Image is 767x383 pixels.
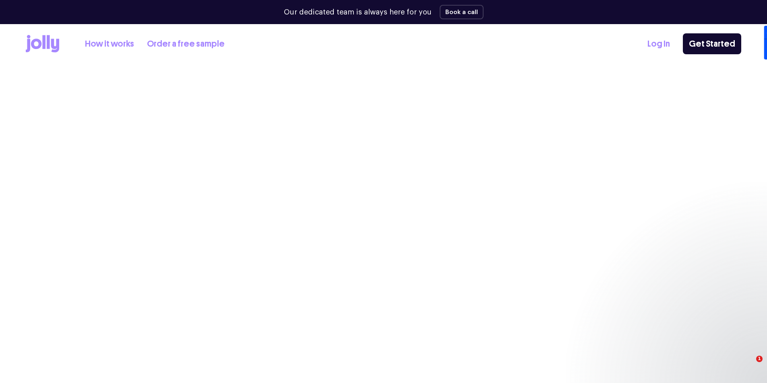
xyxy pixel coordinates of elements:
[284,7,432,18] p: Our dedicated team is always here for you
[85,37,134,51] a: How it works
[647,37,670,51] a: Log In
[756,356,763,362] span: 1
[683,33,741,54] a: Get Started
[740,356,759,375] iframe: Intercom live chat
[440,5,484,19] button: Book a call
[147,37,225,51] a: Order a free sample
